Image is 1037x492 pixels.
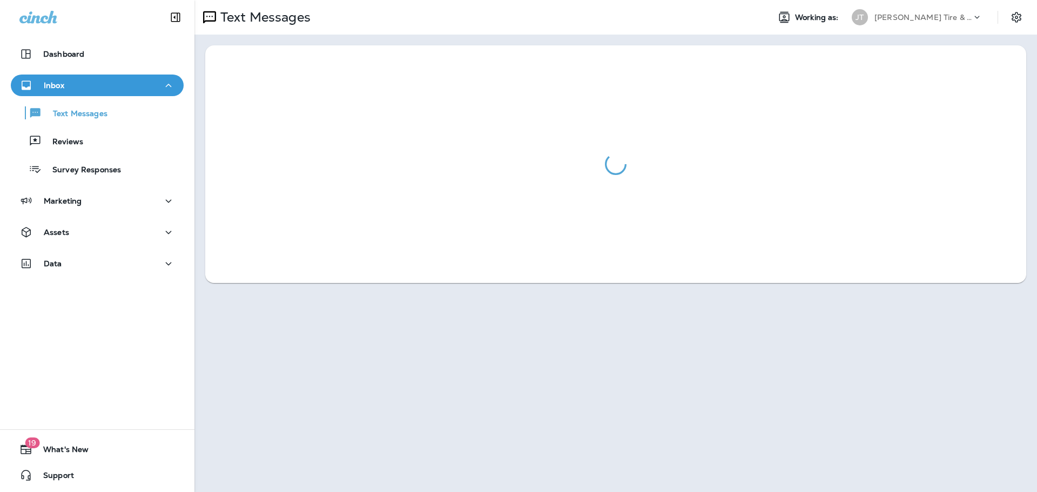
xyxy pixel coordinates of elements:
p: Reviews [42,137,83,147]
p: Marketing [44,197,82,205]
button: Text Messages [11,102,184,124]
button: Survey Responses [11,158,184,180]
button: Collapse Sidebar [160,6,191,28]
button: Data [11,253,184,274]
button: Reviews [11,130,184,152]
p: Assets [44,228,69,237]
button: 19What's New [11,439,184,460]
button: Marketing [11,190,184,212]
p: Dashboard [43,50,84,58]
button: Inbox [11,75,184,96]
button: Settings [1007,8,1026,27]
div: JT [852,9,868,25]
p: Data [44,259,62,268]
p: Text Messages [216,9,311,25]
button: Dashboard [11,43,184,65]
span: Working as: [795,13,841,22]
p: [PERSON_NAME] Tire & Auto [874,13,972,22]
span: Support [32,471,74,484]
p: Inbox [44,81,64,90]
button: Support [11,464,184,486]
span: What's New [32,445,89,458]
span: 19 [25,437,39,448]
p: Survey Responses [42,165,121,176]
p: Text Messages [42,109,107,119]
button: Assets [11,221,184,243]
